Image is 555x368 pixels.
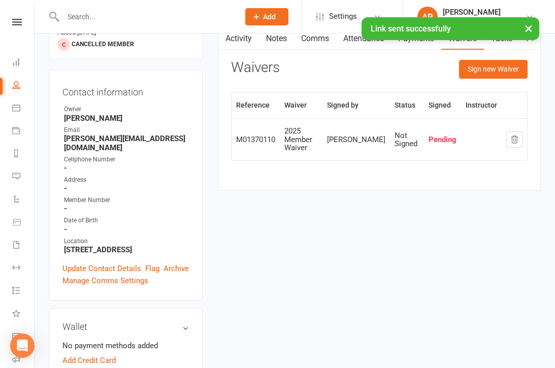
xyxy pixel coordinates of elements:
a: Update Contact Details [62,262,141,275]
span: Add [263,13,276,21]
h3: Contact information [62,83,189,97]
span: Cancelled member [72,41,134,48]
h3: Waivers [231,60,280,76]
button: × [519,17,538,39]
a: What's New [12,303,35,326]
strong: - [64,184,189,193]
div: Date of Birth [64,216,189,225]
strong: [STREET_ADDRESS] [64,245,189,254]
strong: [PERSON_NAME] [64,114,189,123]
a: People [12,75,35,97]
strong: - [64,204,189,213]
div: Link sent successfully [362,17,539,40]
div: Email [64,125,189,135]
th: Reference [232,92,280,118]
div: Not Signed [395,131,419,148]
a: Payments [12,120,35,143]
input: Search... [60,10,232,24]
a: Manage Comms Settings [62,275,148,287]
a: Add Credit Card [62,354,116,366]
a: Calendar [12,97,35,120]
a: Flag [145,262,159,275]
h3: Wallet [62,322,189,332]
div: [PERSON_NAME] [327,136,385,144]
th: Instructor [461,92,502,118]
a: Archive [164,262,189,275]
div: Pending [429,136,456,144]
th: Status [390,92,424,118]
div: AR [417,7,438,27]
strong: [PERSON_NAME][EMAIL_ADDRESS][DOMAIN_NAME] [64,134,189,152]
div: The Weight Rm [443,17,501,26]
button: Sign new Waiver [459,60,528,78]
div: 2025 Member Waiver [284,127,318,152]
button: Add [245,8,288,25]
div: [PERSON_NAME] [443,8,501,17]
a: Dashboard [12,52,35,75]
div: Location [64,237,189,246]
strong: - [64,225,189,234]
div: Open Intercom Messenger [10,333,35,358]
span: Settings [329,5,357,28]
div: Cellphone Number [64,155,189,164]
a: General attendance kiosk mode [12,326,35,349]
li: No payment methods added [62,340,189,352]
div: Member Number [64,195,189,205]
th: Waiver [280,92,322,118]
strong: - [64,163,189,173]
div: M01370110 [236,136,275,144]
th: Signed by [322,92,390,118]
a: Reports [12,143,35,166]
div: Owner [64,105,189,114]
div: Address [64,175,189,185]
th: Signed [424,92,461,118]
a: Product Sales [12,212,35,235]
